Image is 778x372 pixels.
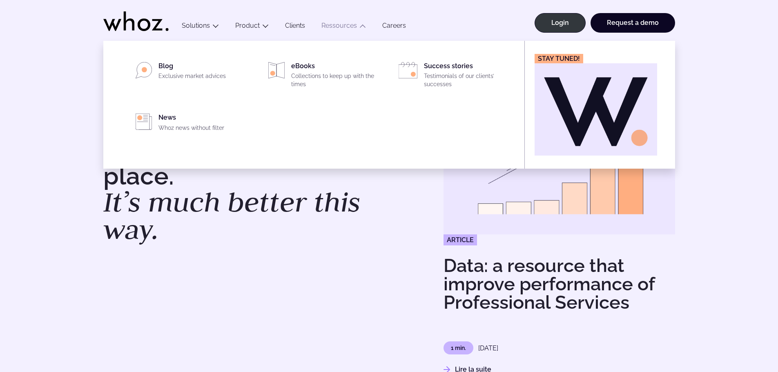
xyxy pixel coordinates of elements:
[591,13,675,33] a: Request a demo
[535,13,586,33] a: Login
[444,256,675,312] h3: Data: a resource that improve performance of Professional Services
[174,22,227,33] button: Solutions
[277,22,313,33] a: Clients
[291,62,382,91] div: eBooks
[444,234,477,245] span: Article
[158,62,249,83] div: Blog
[291,72,382,88] p: Collections to keep up with the times
[227,22,277,33] button: Product
[392,62,515,91] a: Success storiesTestimonials of our clients’ successes
[158,124,249,132] p: Whoz news without filter
[136,114,152,130] img: PICTO_PRESSE-ET-ACTUALITE-1.svg
[259,62,382,91] a: eBooksCollections to keep up with the times
[103,184,361,247] em: It’s much better this way.
[424,72,515,88] p: Testimonials of our clients’ successes
[374,22,414,33] a: Careers
[136,62,152,78] img: PICTO_BLOG.svg
[158,72,249,80] p: Exclusive market advices
[535,54,583,63] figcaption: Stay tuned!
[126,114,249,135] a: NewsWhoz news without filter
[444,341,473,354] p: 1 min.
[235,22,260,29] a: Product
[158,114,249,135] div: News
[321,22,357,29] a: Ressources
[313,22,374,33] button: Ressources
[535,54,657,156] a: Stay tuned!
[399,62,417,78] img: PICTO_EVENEMENTS.svg
[126,62,249,83] a: BlogExclusive market advices
[103,115,381,243] h1: Your talents and project teams in their best place.
[268,62,285,78] img: PICTO_LIVRES.svg
[478,344,498,352] time: [DATE]
[424,62,515,91] div: Success stories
